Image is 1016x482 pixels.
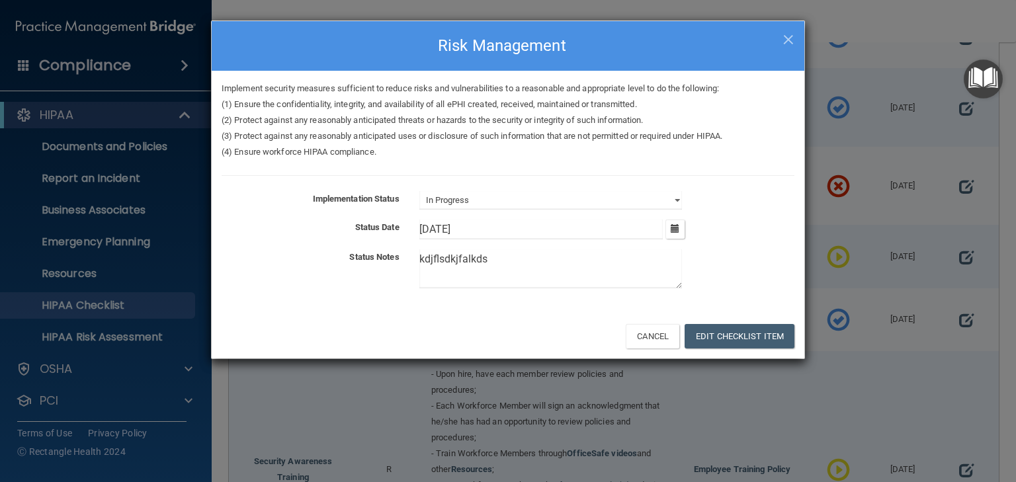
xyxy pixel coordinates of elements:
[349,252,399,262] b: Status Notes
[685,324,794,348] button: Edit Checklist Item
[222,31,794,60] h4: Risk Management
[313,194,400,204] b: Implementation Status
[783,24,794,51] span: ×
[212,81,804,160] div: Implement security measures sufficient to reduce risks and vulnerabilities to a reasonable and ap...
[964,60,1003,99] button: Open Resource Center
[355,222,400,232] b: Status Date
[626,324,679,348] button: Cancel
